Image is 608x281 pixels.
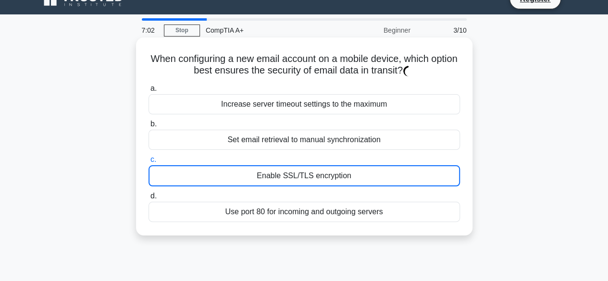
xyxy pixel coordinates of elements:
[150,84,157,92] span: a.
[149,130,460,150] div: Set email retrieval to manual synchronization
[149,202,460,222] div: Use port 80 for incoming and outgoing servers
[149,165,460,186] div: Enable SSL/TLS encryption
[150,192,157,200] span: d.
[200,21,332,40] div: CompTIA A+
[416,21,472,40] div: 3/10
[164,24,200,37] a: Stop
[332,21,416,40] div: Beginner
[150,120,157,128] span: b.
[136,21,164,40] div: 7:02
[149,94,460,114] div: Increase server timeout settings to the maximum
[148,53,461,77] h5: When configuring a new email account on a mobile device, which option best ensures the security o...
[150,155,156,163] span: c.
